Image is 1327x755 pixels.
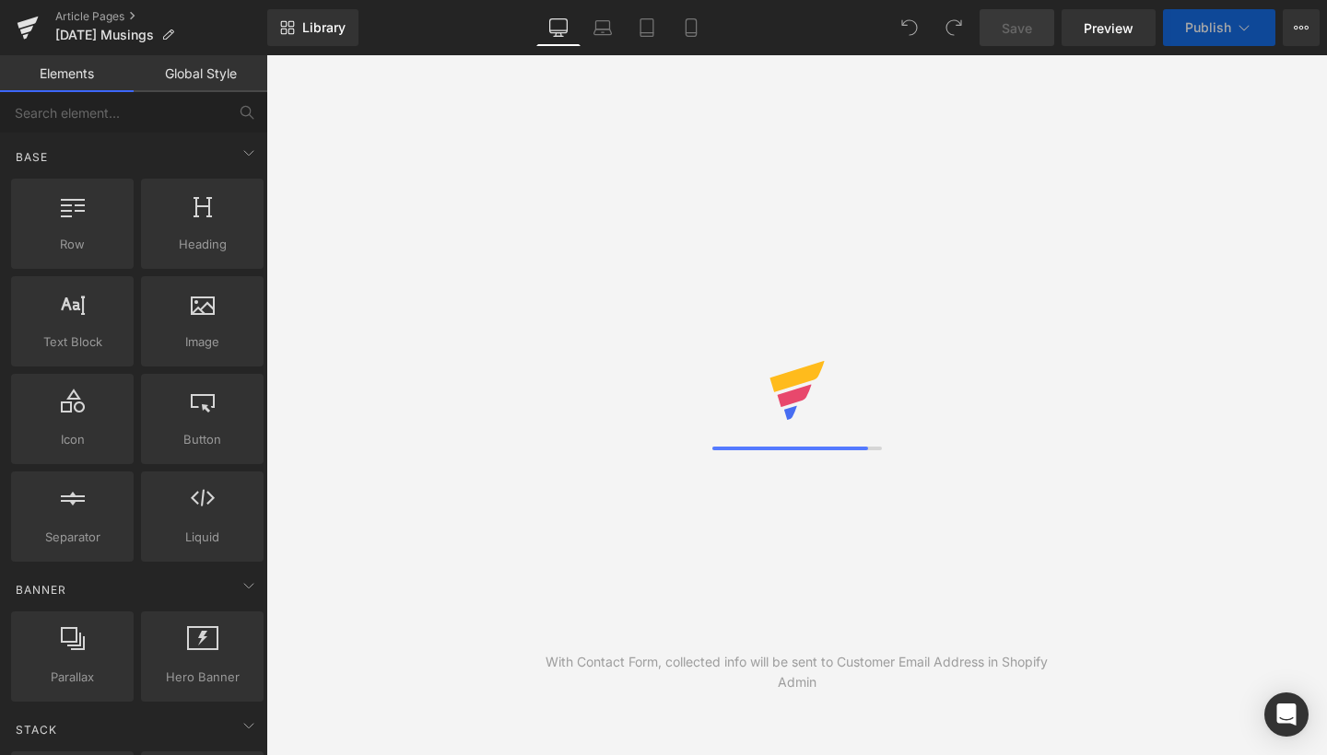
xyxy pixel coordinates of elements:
[581,9,625,46] a: Laptop
[532,652,1063,692] div: With Contact Form, collected info will be sent to Customer Email Address in Shopify Admin
[17,528,128,547] span: Separator
[302,19,346,36] span: Library
[1002,18,1032,38] span: Save
[17,430,128,449] span: Icon
[625,9,669,46] a: Tablet
[55,28,154,42] span: [DATE] Musings
[935,9,972,46] button: Redo
[891,9,928,46] button: Undo
[147,430,258,449] span: Button
[1163,9,1275,46] button: Publish
[14,581,68,598] span: Banner
[147,528,258,547] span: Liquid
[147,668,258,687] span: Hero Banner
[536,9,581,46] a: Desktop
[147,235,258,254] span: Heading
[267,9,358,46] a: New Library
[1084,18,1133,38] span: Preview
[17,235,128,254] span: Row
[17,332,128,352] span: Text Block
[669,9,713,46] a: Mobile
[17,668,128,687] span: Parallax
[14,148,50,166] span: Base
[55,9,267,24] a: Article Pages
[147,332,258,352] span: Image
[1283,9,1320,46] button: More
[1062,9,1156,46] a: Preview
[1264,692,1309,737] div: Open Intercom Messenger
[14,721,59,738] span: Stack
[1185,20,1231,35] span: Publish
[134,55,267,92] a: Global Style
